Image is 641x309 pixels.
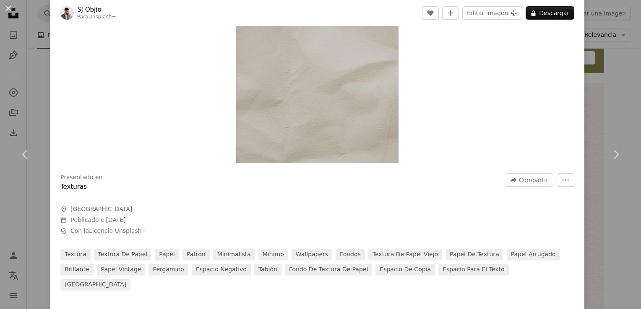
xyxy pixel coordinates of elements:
[60,264,94,276] a: brillante
[591,114,641,195] a: Siguiente
[60,279,130,291] a: [GEOGRAPHIC_DATA]
[94,249,152,260] a: textura de papel
[60,183,87,191] a: Texturas
[155,249,179,260] a: papel
[192,264,251,276] a: Espacio negativo
[97,264,146,276] a: Papel vintage
[292,249,332,260] a: Wallpapers
[462,6,522,20] button: Editar imagen
[258,249,288,260] a: mínimo
[77,5,116,14] a: SJ Objio
[526,6,574,20] button: Descargar
[557,173,574,187] button: Más acciones
[70,205,132,214] span: [GEOGRAPHIC_DATA]
[70,227,146,235] span: Con la
[446,249,503,260] a: papel de textura
[505,173,553,187] button: Compartir esta imagen
[368,249,442,260] a: textura de papel viejo
[336,249,365,260] a: Fondos
[213,249,255,260] a: minimalista
[254,264,281,276] a: tablón
[106,216,125,223] time: 9 de enero de 2023, 8:48:23 GMT-3
[519,174,548,186] span: Compartir
[60,173,103,182] h3: Presentado en
[285,264,372,276] a: fondo de textura de papel
[422,6,439,20] button: Me gusta
[89,14,116,20] a: Unsplash+
[89,227,146,234] a: Licencia Unsplash+
[438,264,508,276] a: Espacio para el texto
[70,216,126,223] span: Publicado el
[442,6,459,20] button: Añade a la colección
[149,264,188,276] a: pergamino
[182,249,210,260] a: patrón
[60,6,74,20] img: Ve al perfil de SJ Objio
[507,249,560,260] a: Papel arrugado
[77,14,116,21] div: Para
[375,264,435,276] a: Espacio de copia
[60,249,91,260] a: textura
